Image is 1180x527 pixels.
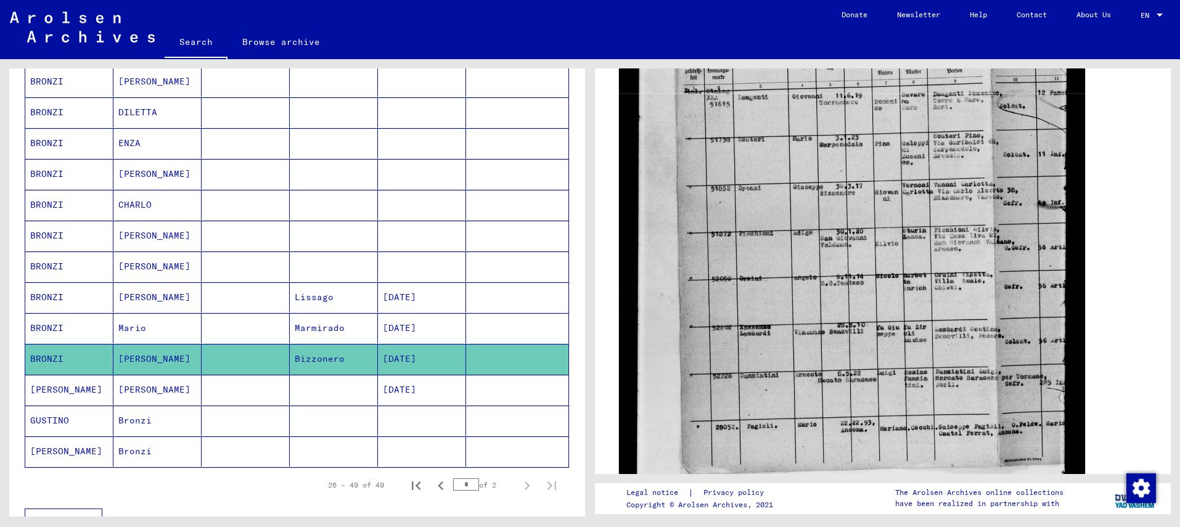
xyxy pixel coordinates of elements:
[113,251,202,282] mat-cell: [PERSON_NAME]
[25,313,113,343] mat-cell: BRONZI
[290,313,378,343] mat-cell: Marmirado
[290,282,378,313] mat-cell: Lissago
[1112,483,1158,513] img: yv_logo.png
[25,190,113,220] mat-cell: BRONZI
[25,282,113,313] mat-cell: BRONZI
[113,97,202,128] mat-cell: DILETTA
[1141,11,1154,20] span: EN
[25,436,113,467] mat-cell: [PERSON_NAME]
[378,344,466,374] mat-cell: [DATE]
[378,375,466,405] mat-cell: [DATE]
[515,473,539,497] button: Next page
[165,27,227,59] a: Search
[113,344,202,374] mat-cell: [PERSON_NAME]
[378,313,466,343] mat-cell: [DATE]
[113,128,202,158] mat-cell: ENZA
[328,480,384,491] div: 26 – 49 of 49
[113,282,202,313] mat-cell: [PERSON_NAME]
[35,515,85,526] span: Show less
[626,486,779,499] div: |
[895,487,1063,498] p: The Arolsen Archives online collections
[113,221,202,251] mat-cell: [PERSON_NAME]
[626,499,779,510] p: Copyright © Arolsen Archives, 2021
[1126,473,1156,503] img: Change consent
[25,221,113,251] mat-cell: BRONZI
[895,498,1063,509] p: have been realized in partnership with
[25,251,113,282] mat-cell: BRONZI
[25,97,113,128] mat-cell: BRONZI
[290,344,378,374] mat-cell: Bizzonero
[25,67,113,97] mat-cell: BRONZI
[113,375,202,405] mat-cell: [PERSON_NAME]
[227,27,335,57] a: Browse archive
[25,128,113,158] mat-cell: BRONZI
[404,473,428,497] button: First page
[113,67,202,97] mat-cell: [PERSON_NAME]
[10,12,155,43] img: Arolsen_neg.svg
[428,473,453,497] button: Previous page
[113,436,202,467] mat-cell: Bronzi
[113,406,202,436] mat-cell: Bronzi
[25,375,113,405] mat-cell: [PERSON_NAME]
[25,344,113,374] mat-cell: BRONZI
[539,473,564,497] button: Last page
[113,190,202,220] mat-cell: CHARLO
[453,479,515,491] div: of 2
[378,282,466,313] mat-cell: [DATE]
[25,406,113,436] mat-cell: GUSTINO
[694,486,779,499] a: Privacy policy
[113,313,202,343] mat-cell: Mario
[626,486,688,499] a: Legal notice
[113,159,202,189] mat-cell: [PERSON_NAME]
[25,159,113,189] mat-cell: BRONZI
